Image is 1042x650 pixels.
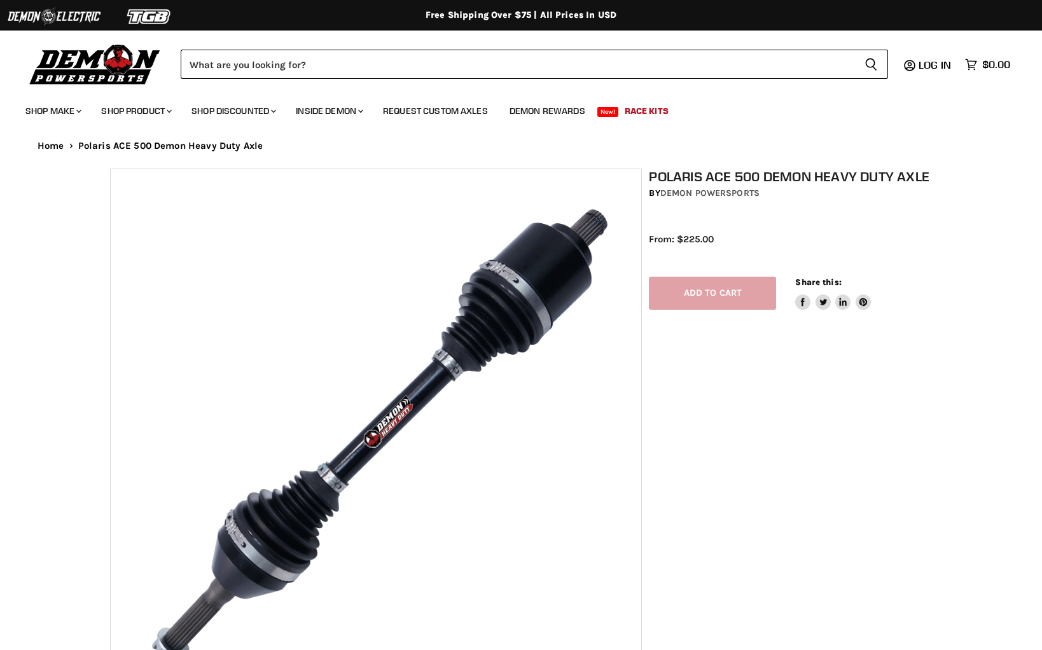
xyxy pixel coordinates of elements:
span: Log in [919,59,951,71]
a: Demon Powersports [660,188,760,198]
img: Demon Electric Logo 2 [6,4,102,29]
a: Shop Discounted [182,98,284,124]
a: Home [38,141,64,151]
img: Demon Powersports [25,41,165,86]
span: Polaris ACE 500 Demon Heavy Duty Axle [78,141,263,151]
div: by [649,186,939,200]
div: Free Shipping Over $75 | All Prices In USD [12,10,1030,21]
a: Shop Make [16,98,89,124]
ul: Main menu [16,93,1007,124]
img: TGB Logo 2 [102,4,197,29]
form: Product [181,50,888,79]
a: Demon Rewards [500,98,595,124]
a: Request Custom Axles [373,98,497,124]
nav: Breadcrumbs [12,141,1030,151]
input: Search [181,50,854,79]
button: Search [854,50,888,79]
span: $0.00 [982,59,1010,71]
span: From: $225.00 [649,233,714,245]
a: Inside Demon [286,98,371,124]
span: New! [597,107,619,117]
a: Log in [913,59,959,71]
span: Share this: [795,277,841,287]
aside: Share this: [795,277,871,310]
a: Race Kits [615,98,678,124]
a: $0.00 [959,55,1017,74]
h1: Polaris ACE 500 Demon Heavy Duty Axle [649,169,939,184]
a: Shop Product [92,98,179,124]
